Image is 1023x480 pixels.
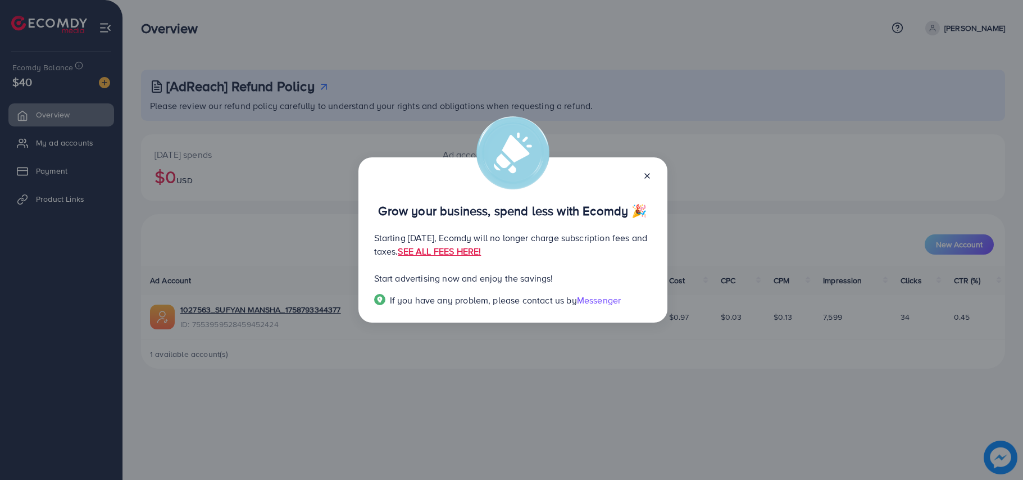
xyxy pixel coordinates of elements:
[398,245,481,257] a: SEE ALL FEES HERE!
[374,204,652,218] p: Grow your business, spend less with Ecomdy 🎉
[390,294,577,306] span: If you have any problem, please contact us by
[476,116,549,189] img: alert
[374,271,652,285] p: Start advertising now and enjoy the savings!
[577,294,621,306] span: Messenger
[374,231,652,258] p: Starting [DATE], Ecomdy will no longer charge subscription fees and taxes.
[374,294,385,305] img: Popup guide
